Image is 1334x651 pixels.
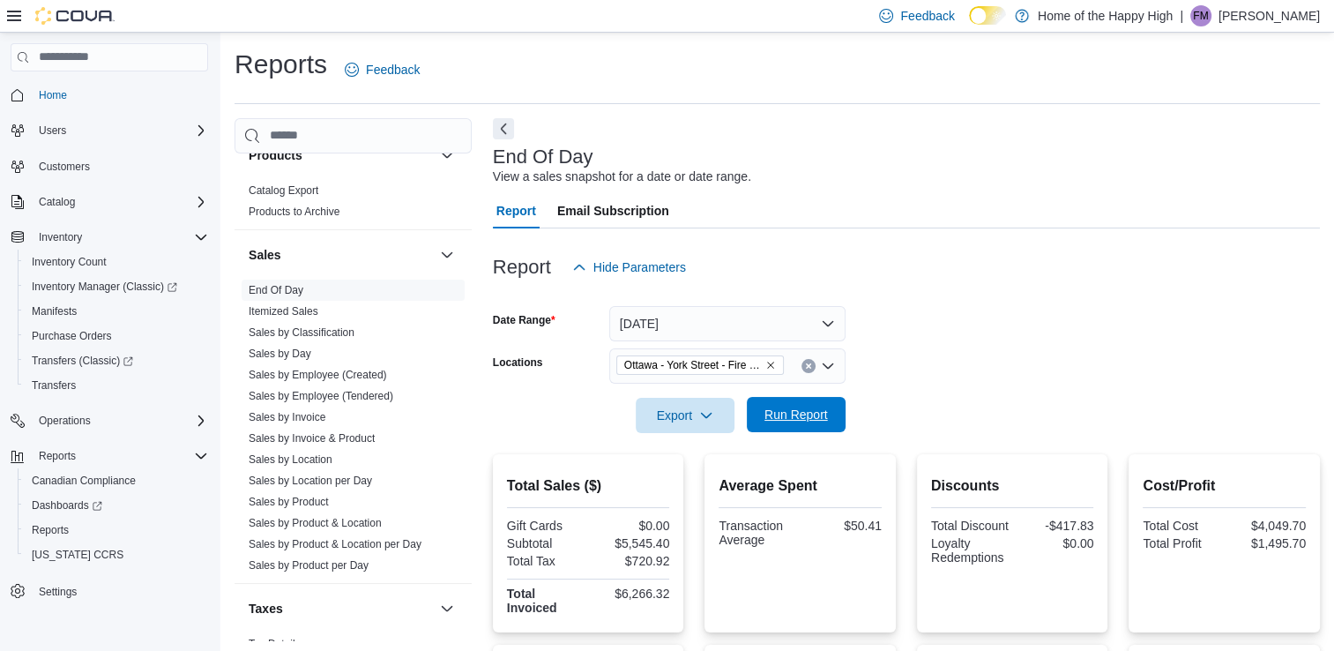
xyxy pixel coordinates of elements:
[493,118,514,139] button: Next
[4,408,215,433] button: Operations
[32,85,74,106] a: Home
[4,225,215,250] button: Inventory
[249,347,311,361] span: Sales by Day
[39,585,77,599] span: Settings
[493,168,751,186] div: View a sales snapshot for a date or date range.
[493,257,551,278] h3: Report
[493,146,593,168] h3: End Of Day
[25,350,208,371] span: Transfers (Classic)
[4,444,215,468] button: Reports
[4,190,215,214] button: Catalog
[249,326,354,339] a: Sales by Classification
[32,498,102,513] span: Dashboards
[249,183,318,198] span: Catalog Export
[249,475,372,487] a: Sales by Location per Day
[436,244,458,266] button: Sales
[507,475,670,497] h2: Total Sales ($)
[366,61,420,79] span: Feedback
[25,301,208,322] span: Manifests
[764,406,828,423] span: Run Report
[32,227,208,248] span: Inventory
[32,280,177,294] span: Inventory Manager (Classic)
[507,587,557,615] strong: Total Invoiced
[249,432,375,445] a: Sales by Invoice & Product
[4,153,215,179] button: Customers
[1228,519,1306,533] div: $4,049.70
[25,544,208,565] span: Washington CCRS
[18,250,215,274] button: Inventory Count
[32,155,208,177] span: Customers
[35,7,115,25] img: Cova
[636,398,734,433] button: Export
[931,475,1094,497] h2: Discounts
[32,227,89,248] button: Inventory
[249,600,433,617] button: Taxes
[39,160,90,174] span: Customers
[18,518,215,542] button: Reports
[821,359,835,373] button: Open list of options
[32,410,98,431] button: Operations
[507,554,585,568] div: Total Tax
[616,355,784,375] span: Ottawa - York Street - Fire & Flower
[25,325,119,347] a: Purchase Orders
[1180,5,1183,26] p: |
[32,255,107,269] span: Inventory Count
[18,299,215,324] button: Manifests
[32,120,73,141] button: Users
[249,146,302,164] h3: Products
[249,431,375,445] span: Sales by Invoice & Product
[249,283,303,297] span: End Of Day
[32,191,82,213] button: Catalog
[493,355,543,370] label: Locations
[25,520,208,541] span: Reports
[249,246,281,264] h3: Sales
[969,6,1006,25] input: Dark Mode
[39,230,82,244] span: Inventory
[25,470,143,491] a: Canadian Compliance
[32,410,208,431] span: Operations
[804,519,882,533] div: $50.41
[32,84,208,106] span: Home
[719,519,796,547] div: Transaction Average
[1143,536,1220,550] div: Total Profit
[1038,5,1173,26] p: Home of the Happy High
[436,145,458,166] button: Products
[25,276,184,297] a: Inventory Manager (Classic)
[25,495,109,516] a: Dashboards
[436,598,458,619] button: Taxes
[931,519,1009,533] div: Total Discount
[249,559,369,572] a: Sales by Product per Day
[249,411,325,423] a: Sales by Invoice
[32,120,208,141] span: Users
[25,375,208,396] span: Transfers
[249,325,354,340] span: Sales by Classification
[18,324,215,348] button: Purchase Orders
[25,276,208,297] span: Inventory Manager (Classic)
[32,354,133,368] span: Transfers (Classic)
[249,246,433,264] button: Sales
[557,193,669,228] span: Email Subscription
[249,474,372,488] span: Sales by Location per Day
[25,375,83,396] a: Transfers
[592,587,669,601] div: $6,266.32
[592,554,669,568] div: $720.92
[249,410,325,424] span: Sales by Invoice
[249,368,387,382] span: Sales by Employee (Created)
[18,348,215,373] a: Transfers (Classic)
[32,474,136,488] span: Canadian Compliance
[32,156,97,177] a: Customers
[32,445,83,467] button: Reports
[39,449,76,463] span: Reports
[592,536,669,550] div: $5,545.40
[900,7,954,25] span: Feedback
[747,397,846,432] button: Run Report
[249,538,421,550] a: Sales by Product & Location per Day
[18,493,215,518] a: Dashboards
[507,536,585,550] div: Subtotal
[235,47,327,82] h1: Reports
[249,304,318,318] span: Itemized Sales
[249,516,382,530] span: Sales by Product & Location
[25,495,208,516] span: Dashboards
[4,578,215,603] button: Settings
[18,373,215,398] button: Transfers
